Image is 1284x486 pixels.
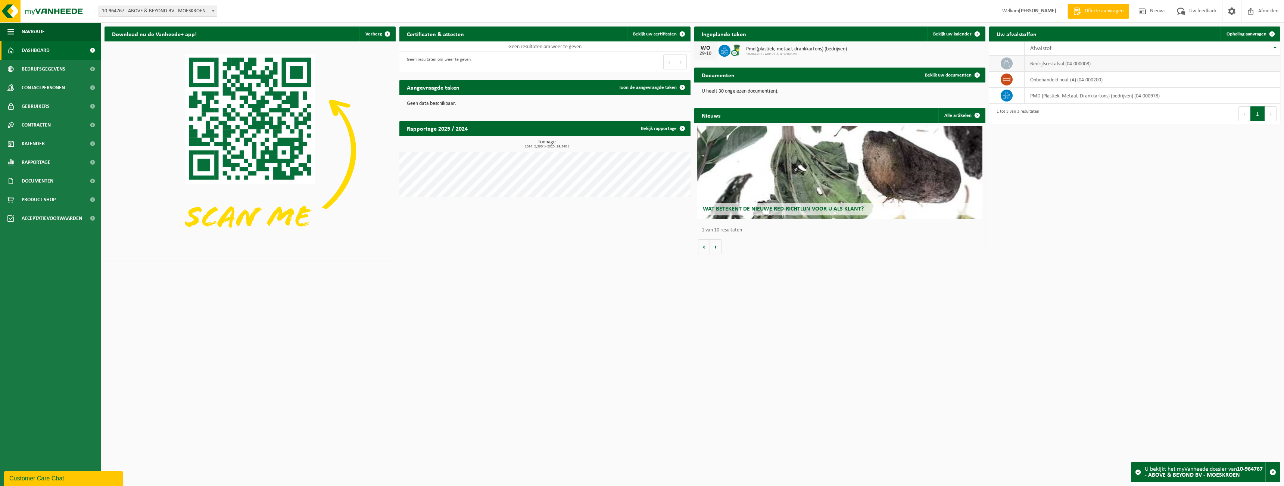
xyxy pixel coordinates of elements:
span: Gebruikers [22,97,50,116]
span: Contracten [22,116,51,134]
p: 1 van 10 resultaten [702,228,982,233]
a: Bekijk uw kalender [927,27,985,41]
span: Offerte aanvragen [1083,7,1125,15]
div: U bekijkt het myVanheede dossier van [1145,462,1265,482]
td: PMD (Plastiek, Metaal, Drankkartons) (bedrijven) (04-000978) [1025,88,1280,104]
a: Bekijk uw certificaten [627,27,690,41]
p: Geen data beschikbaar. [407,101,683,106]
td: onbehandeld hout (A) (04-000200) [1025,72,1280,88]
div: WO [698,45,713,51]
a: Offerte aanvragen [1068,4,1129,19]
span: Kalender [22,134,45,153]
button: 1 [1250,106,1265,121]
strong: [PERSON_NAME] [1019,8,1056,14]
div: 29-10 [698,51,713,56]
span: Ophaling aanvragen [1227,32,1266,37]
span: Navigatie [22,22,45,41]
h2: Nieuws [694,108,728,122]
iframe: chat widget [4,470,125,486]
span: 10-964767 - ABOVE & BEYOND BV - MOESKROEN [99,6,217,16]
h2: Rapportage 2025 / 2024 [399,121,475,135]
a: Bekijk rapportage [635,121,690,136]
p: U heeft 30 ongelezen document(en). [702,89,978,94]
strong: 10-964767 - ABOVE & BEYOND BV - MOESKROEN [1145,466,1263,478]
span: 10-964767 - ABOVE & BEYOND BV - MOESKROEN [99,6,217,17]
img: WB-0240-CU [730,44,743,56]
div: 1 tot 3 van 3 resultaten [993,106,1039,122]
a: Bekijk uw documenten [919,68,985,82]
span: Bekijk uw kalender [933,32,972,37]
button: Previous [1238,106,1250,121]
a: Ophaling aanvragen [1221,27,1280,41]
a: Alle artikelen [938,108,985,123]
h2: Download nu de Vanheede+ app! [105,27,204,41]
h2: Ingeplande taken [694,27,754,41]
img: Download de VHEPlus App [105,41,396,260]
button: Previous [663,54,675,69]
span: Afvalstof [1030,46,1051,52]
a: Wat betekent de nieuwe RED-richtlijn voor u als klant? [697,126,982,219]
span: Pmd (plastiek, metaal, drankkartons) (bedrijven) [746,46,847,52]
span: 2024: 2,360 t - 2025: 29,340 t [403,145,691,149]
button: Volgende [710,239,722,254]
button: Verberg [359,27,395,41]
td: bedrijfsrestafval (04-000008) [1025,56,1280,72]
span: Rapportage [22,153,50,172]
h3: Tonnage [403,140,691,149]
span: Acceptatievoorwaarden [22,209,82,228]
span: Product Shop [22,190,56,209]
h2: Certificaten & attesten [399,27,471,41]
button: Next [675,54,687,69]
span: Bedrijfsgegevens [22,60,65,78]
h2: Documenten [694,68,742,82]
button: Next [1265,106,1277,121]
button: Vorige [698,239,710,254]
span: 10-964767 - ABOVE & BEYOND BV [746,52,847,57]
span: Bekijk uw documenten [925,73,972,78]
span: Bekijk uw certificaten [633,32,677,37]
td: Geen resultaten om weer te geven [399,41,691,52]
span: Contactpersonen [22,78,65,97]
span: Documenten [22,172,53,190]
h2: Uw afvalstoffen [989,27,1044,41]
a: Toon de aangevraagde taken [613,80,690,95]
span: Toon de aangevraagde taken [619,85,677,90]
span: Dashboard [22,41,50,60]
div: Geen resultaten om weer te geven [403,54,471,70]
span: Verberg [365,32,382,37]
span: Wat betekent de nieuwe RED-richtlijn voor u als klant? [703,206,864,212]
h2: Aangevraagde taken [399,80,467,94]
